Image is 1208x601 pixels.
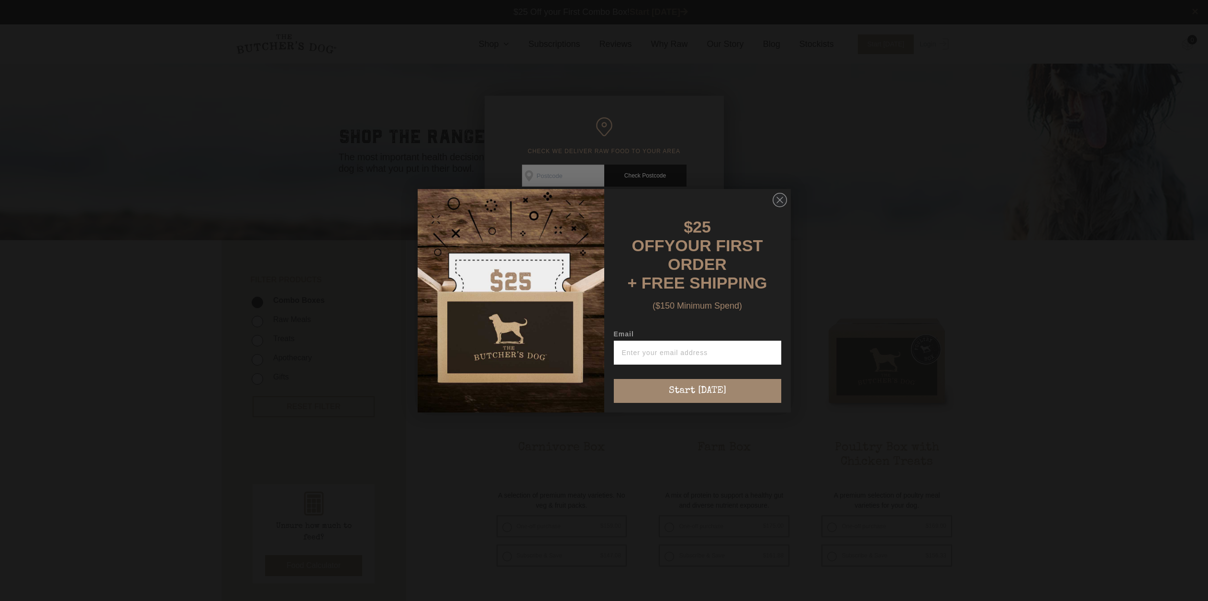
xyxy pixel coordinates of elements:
[773,193,787,207] button: Close dialog
[614,379,781,403] button: Start [DATE]
[653,301,742,311] span: ($150 Minimum Spend)
[614,341,781,365] input: Enter your email address
[628,236,767,292] span: YOUR FIRST ORDER + FREE SHIPPING
[632,218,711,255] span: $25 OFF
[418,189,604,412] img: d0d537dc-5429-4832-8318-9955428ea0a1.jpeg
[614,330,781,341] label: Email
